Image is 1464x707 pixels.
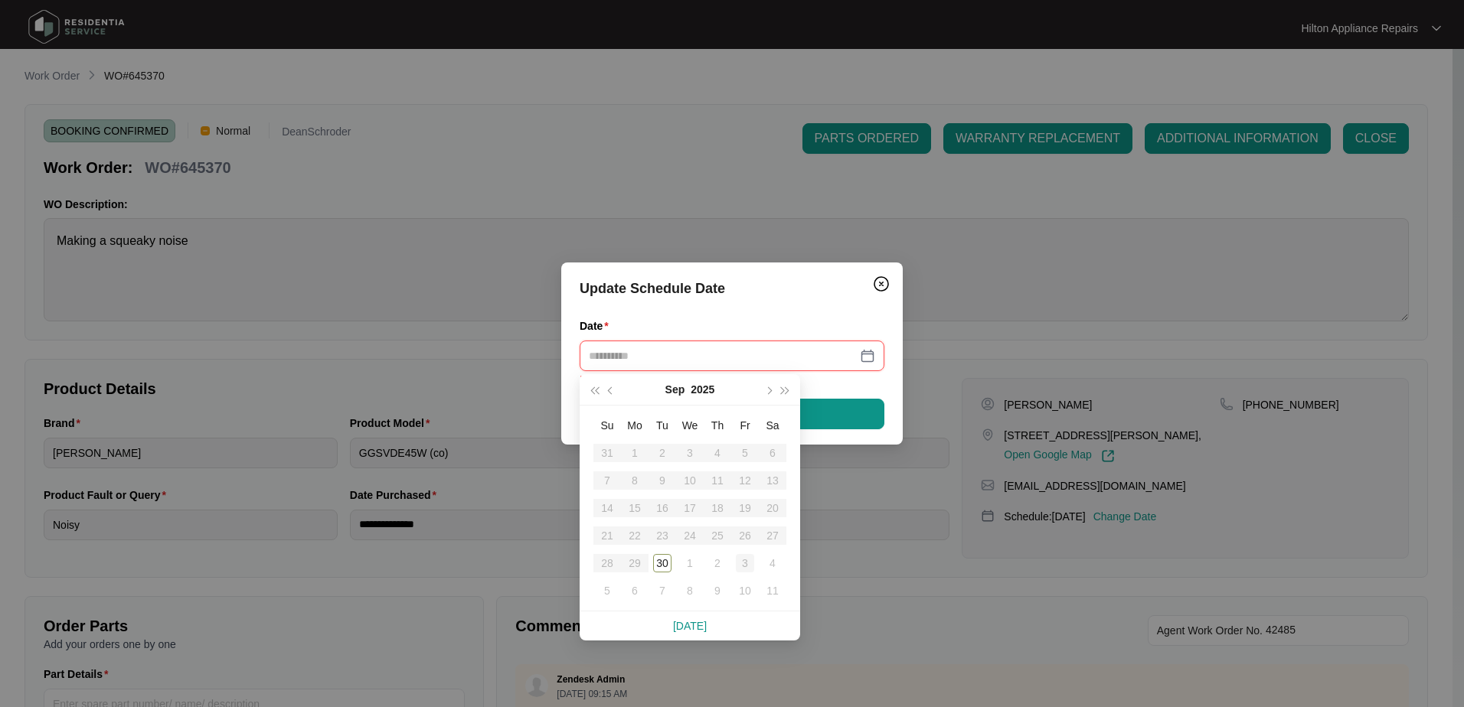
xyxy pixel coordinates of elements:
td: 2025-09-30 [649,549,676,577]
div: Update Schedule Date [580,278,884,299]
td: 2025-10-04 [759,549,786,577]
th: Sa [759,412,786,439]
button: 2025 [691,374,714,405]
div: 2 [708,554,727,572]
td: 2025-10-08 [676,577,704,604]
td: 2025-10-02 [704,549,731,577]
th: Su [593,412,621,439]
button: Close [869,272,894,296]
div: 10 [736,582,754,600]
th: We [676,412,704,439]
div: 1 [681,554,699,572]
th: Mo [621,412,649,439]
td: 2025-10-07 [649,577,676,604]
div: 11 [763,582,782,600]
input: Date [589,347,857,364]
td: 2025-10-11 [759,577,786,604]
div: 7 [653,582,672,600]
td: 2025-10-05 [593,577,621,604]
div: Please enter your date. [580,371,884,388]
th: Fr [731,412,759,439]
td: 2025-10-09 [704,577,731,604]
td: 2025-10-10 [731,577,759,604]
div: 8 [681,582,699,600]
td: 2025-10-03 [731,549,759,577]
button: Sep [665,374,685,405]
div: 5 [598,582,616,600]
th: Tu [649,412,676,439]
img: closeCircle [872,275,890,293]
td: 2025-10-01 [676,549,704,577]
td: 2025-10-06 [621,577,649,604]
div: 9 [708,582,727,600]
a: [DATE] [673,620,707,632]
div: 4 [763,554,782,572]
th: Th [704,412,731,439]
div: 30 [653,554,672,572]
div: 3 [736,554,754,572]
label: Date [580,318,615,334]
div: 6 [626,582,644,600]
